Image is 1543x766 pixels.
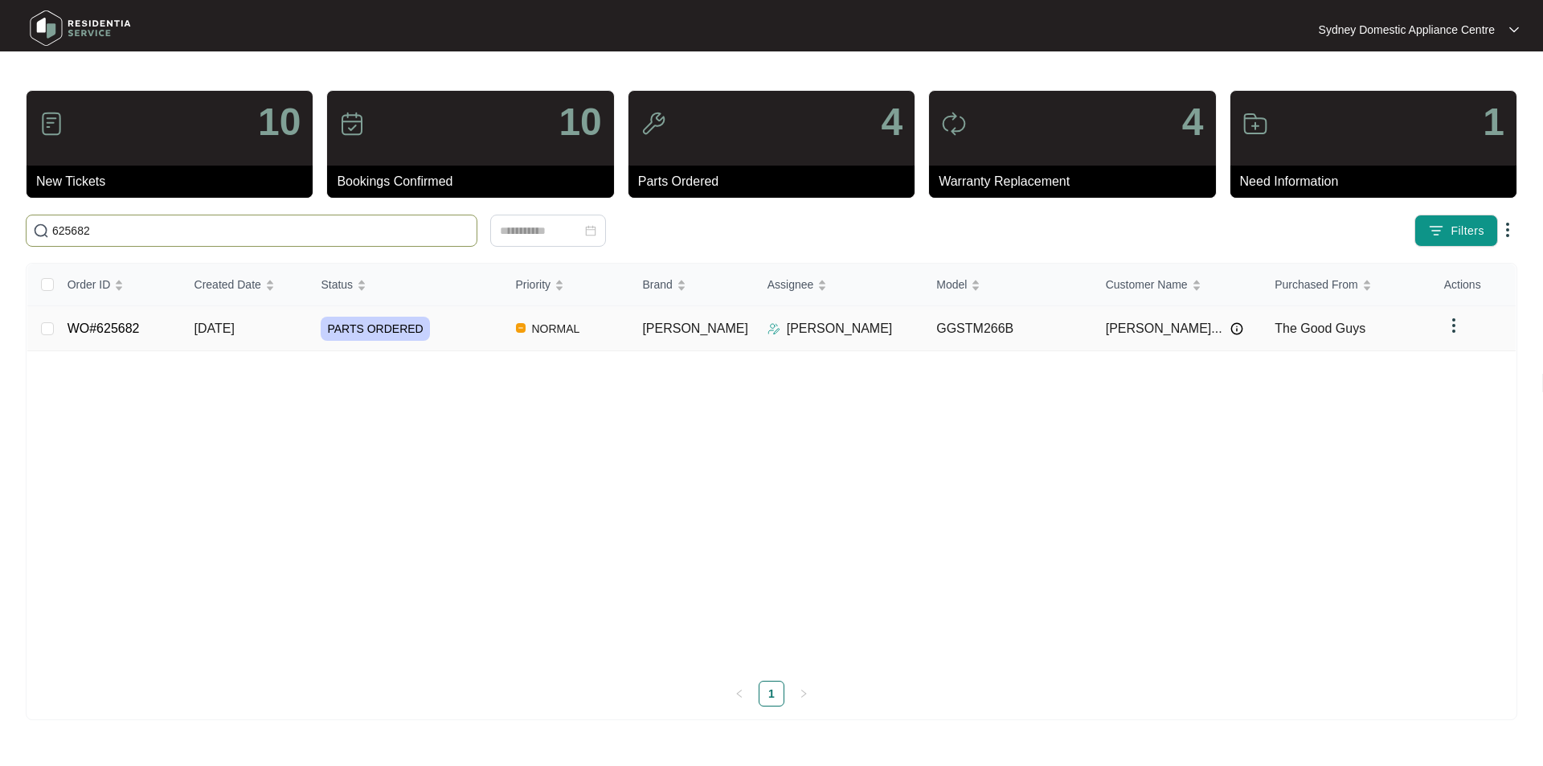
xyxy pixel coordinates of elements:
img: dropdown arrow [1444,316,1463,335]
button: right [791,681,817,707]
span: Created Date [194,276,261,293]
span: Purchased From [1275,276,1357,293]
button: filter iconFilters [1414,215,1498,247]
img: icon [1242,111,1268,137]
a: 1 [759,682,784,706]
li: Previous Page [726,681,752,707]
img: dropdown arrow [1509,26,1519,34]
a: WO#625682 [68,322,140,335]
th: Created Date [182,264,309,306]
span: Assignee [767,276,814,293]
p: Need Information [1240,172,1516,191]
p: New Tickets [36,172,313,191]
span: [PERSON_NAME] [642,322,748,335]
input: Search by Order Id, Assignee Name, Customer Name, Brand and Model [52,222,470,240]
img: icon [641,111,666,137]
img: dropdown arrow [1498,220,1517,240]
p: 4 [1182,103,1204,141]
td: GGSTM266B [923,306,1093,351]
p: Sydney Domestic Appliance Centre [1319,22,1495,38]
th: Assignee [755,264,924,306]
span: Customer Name [1106,276,1188,293]
img: filter icon [1428,223,1444,239]
span: Status [321,276,353,293]
img: icon [39,111,64,137]
p: 10 [559,103,601,141]
span: left [735,689,744,698]
p: Warranty Replacement [939,172,1215,191]
span: [PERSON_NAME]... [1106,319,1222,338]
th: Order ID [55,264,182,306]
span: Filters [1451,223,1484,240]
img: residentia service logo [24,4,137,52]
p: Bookings Confirmed [337,172,613,191]
th: Model [923,264,1093,306]
span: Order ID [68,276,111,293]
p: Parts Ordered [638,172,915,191]
th: Actions [1431,264,1516,306]
span: PARTS ORDERED [321,317,429,341]
span: Priority [516,276,551,293]
img: Assigner Icon [767,322,780,335]
li: Next Page [791,681,817,707]
span: [DATE] [194,322,235,335]
span: right [799,689,808,698]
th: Priority [503,264,630,306]
span: Brand [642,276,672,293]
th: Purchased From [1262,264,1431,306]
span: Model [936,276,967,293]
img: Info icon [1230,322,1243,335]
li: 1 [759,681,784,707]
img: Vercel Logo [516,323,526,333]
th: Customer Name [1093,264,1263,306]
img: search-icon [33,223,49,239]
p: 4 [881,103,902,141]
p: 10 [258,103,301,141]
img: icon [339,111,365,137]
th: Status [308,264,502,306]
th: Brand [629,264,754,306]
p: [PERSON_NAME] [787,319,893,338]
span: NORMAL [526,319,587,338]
button: left [726,681,752,707]
span: The Good Guys [1275,322,1365,335]
p: 1 [1483,103,1504,141]
img: icon [941,111,967,137]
